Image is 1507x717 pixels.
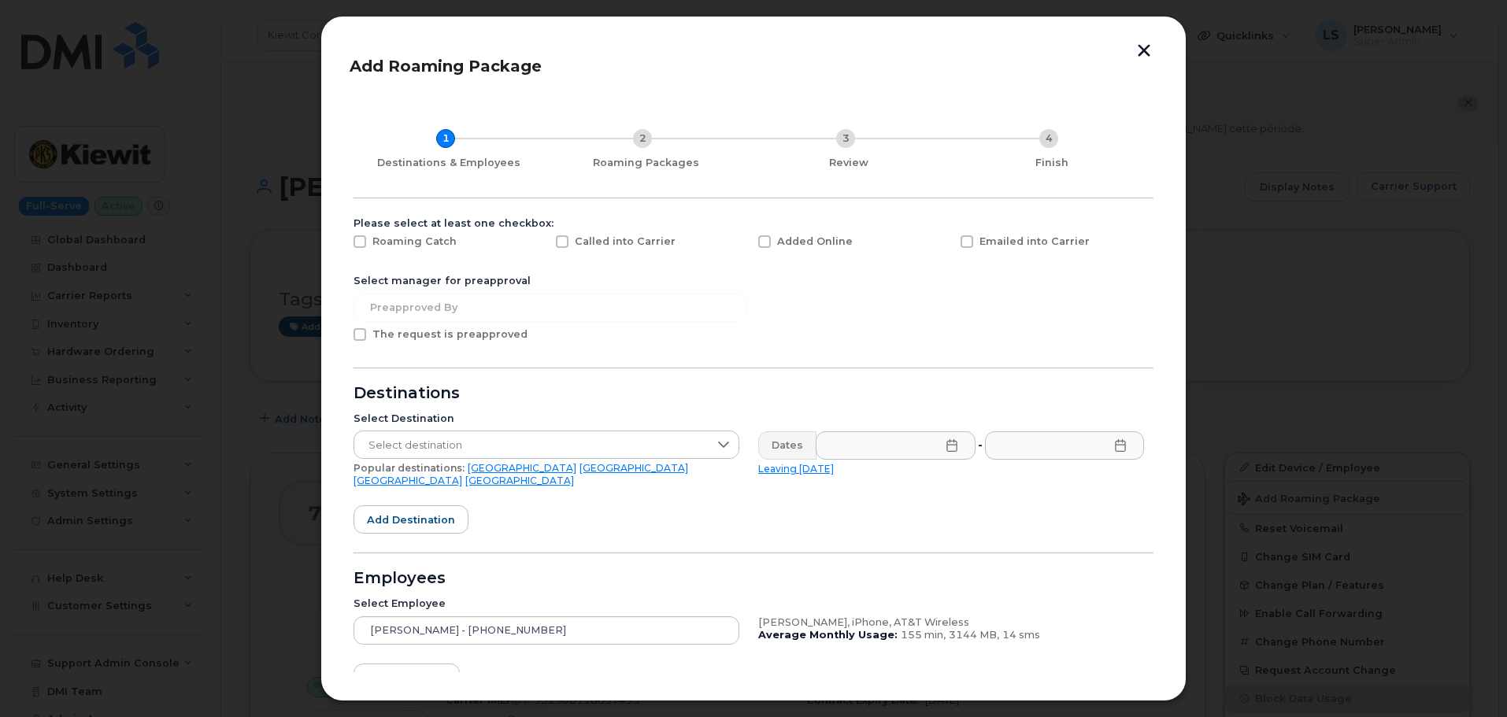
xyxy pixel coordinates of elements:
div: [PERSON_NAME], iPhone, AT&T Wireless [758,616,1144,629]
span: Popular destinations: [354,462,465,474]
a: [GEOGRAPHIC_DATA] [579,462,688,474]
div: Select Employee [354,597,739,610]
span: Add destination [367,512,455,527]
b: Average Monthly Usage: [758,629,898,641]
span: Called into Carrier [575,235,676,247]
div: Employees [354,572,1153,585]
div: Finish [957,157,1147,169]
input: Added Online [739,235,747,243]
div: Roaming Packages [550,157,741,169]
span: Roaming Catch [372,235,457,247]
button: Add destination [354,505,468,534]
button: Add employee [354,663,460,692]
iframe: Messenger Launcher [1438,649,1495,705]
input: Called into Carrier [537,235,545,243]
span: Select destination [354,431,709,460]
input: Search device [354,616,739,645]
span: 3144 MB, [949,629,999,641]
span: The request is preapproved [372,328,528,340]
input: Please fill out this field [985,431,1145,460]
div: Select Destination [354,412,739,425]
input: Emailed into Carrier [942,235,950,243]
span: 14 sms [1002,629,1040,641]
span: 155 min, [901,629,946,641]
a: [GEOGRAPHIC_DATA] [465,475,574,486]
a: [GEOGRAPHIC_DATA] [354,475,462,486]
span: Emailed into Carrier [979,235,1090,247]
div: Review [753,157,944,169]
span: Add Roaming Package [350,57,542,76]
div: 2 [633,129,652,148]
div: Please select at least one checkbox: [354,217,1153,230]
span: Added Online [777,235,853,247]
div: - [975,431,986,460]
span: Add employee [367,670,446,685]
div: Select manager for preapproval [354,275,1153,287]
input: Preapproved by [354,294,747,322]
div: 4 [1039,129,1058,148]
div: 3 [836,129,855,148]
div: Destinations [354,387,1153,400]
a: Leaving [DATE] [758,463,834,475]
input: Please fill out this field [816,431,976,460]
a: [GEOGRAPHIC_DATA] [468,462,576,474]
